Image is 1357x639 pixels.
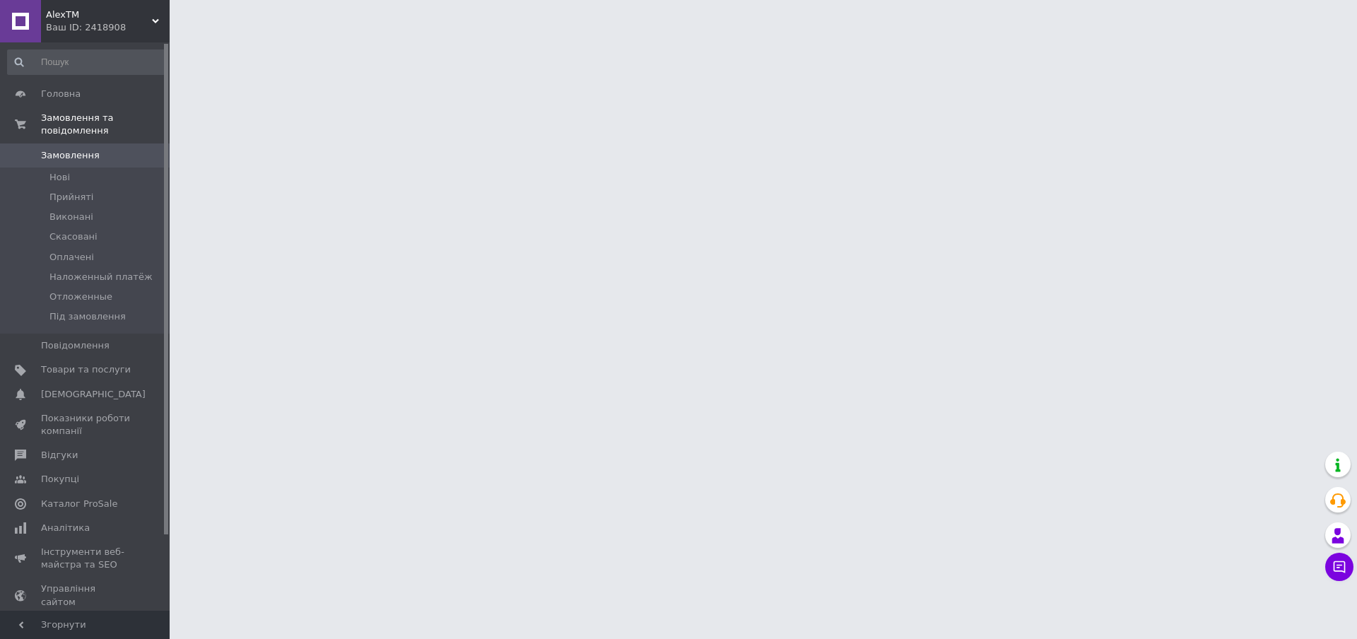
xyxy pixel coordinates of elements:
span: Управління сайтом [41,582,131,608]
div: Ваш ID: 2418908 [46,21,170,34]
span: Замовлення [41,149,100,162]
span: Товари та послуги [41,363,131,376]
span: Прийняті [49,191,93,204]
span: Отложенные [49,291,112,303]
span: Каталог ProSale [41,498,117,510]
span: Головна [41,88,81,100]
span: Аналітика [41,522,90,534]
span: Показники роботи компанії [41,412,131,438]
span: Виконані [49,211,93,223]
input: Пошук [7,49,167,75]
span: AlexTM [46,8,152,21]
span: Під замовлення [49,310,126,323]
span: Скасовані [49,230,98,243]
span: Наложенный платёж [49,271,153,283]
span: Інструменти веб-майстра та SEO [41,546,131,571]
span: Покупці [41,473,79,486]
span: [DEMOGRAPHIC_DATA] [41,388,146,401]
span: Повідомлення [41,339,110,352]
button: Чат з покупцем [1325,553,1353,581]
span: Замовлення та повідомлення [41,112,170,137]
span: Оплачені [49,251,94,264]
span: Відгуки [41,449,78,462]
span: Нові [49,171,70,184]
